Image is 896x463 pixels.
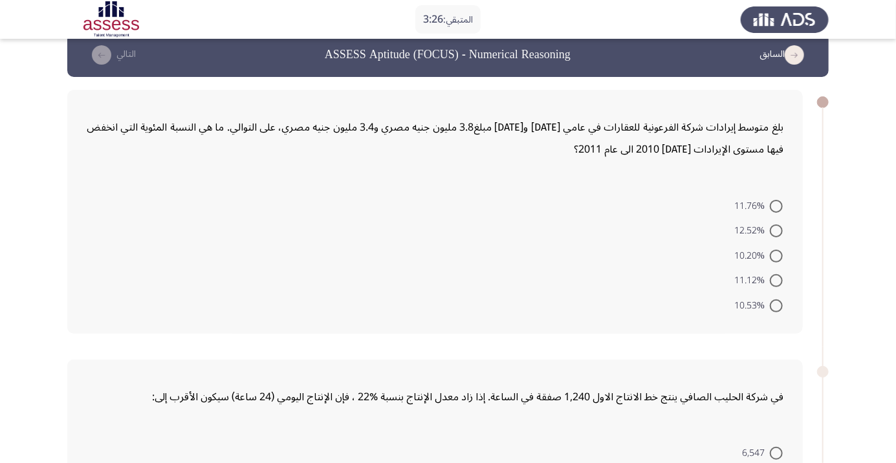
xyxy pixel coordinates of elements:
[423,8,443,30] span: 3:26
[756,45,813,65] button: load previous page
[87,116,783,160] p: بلغ متوسط إيرادات شركة الفرعونية للعقارات في عامي [DATE] و[DATE] مبلغ3.8 مليون جنيه مصري و3.4 ملي...
[734,298,770,314] span: 10.53%
[87,386,783,408] p: في شركة الحليب الصافي ينتج خط الانتاج الاول 1,240 صفقة في الساعة. إذا زاد معدل الإنتاج بنسبة %22 ...
[325,47,571,63] h3: ASSESS Aptitude (FOCUS) - Numerical Reasoning
[423,12,473,28] p: المتبقي:
[734,273,770,288] span: 11.12%
[67,1,155,38] img: Assessment logo of ASSESS Focus Assessment (A+B) Ibn Sina
[734,199,770,214] span: 11.76%
[734,223,770,239] span: 12.52%
[734,248,770,264] span: 10.20%
[742,446,770,461] span: 6,547
[83,45,140,65] button: load next page
[741,1,829,38] img: Assess Talent Management logo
